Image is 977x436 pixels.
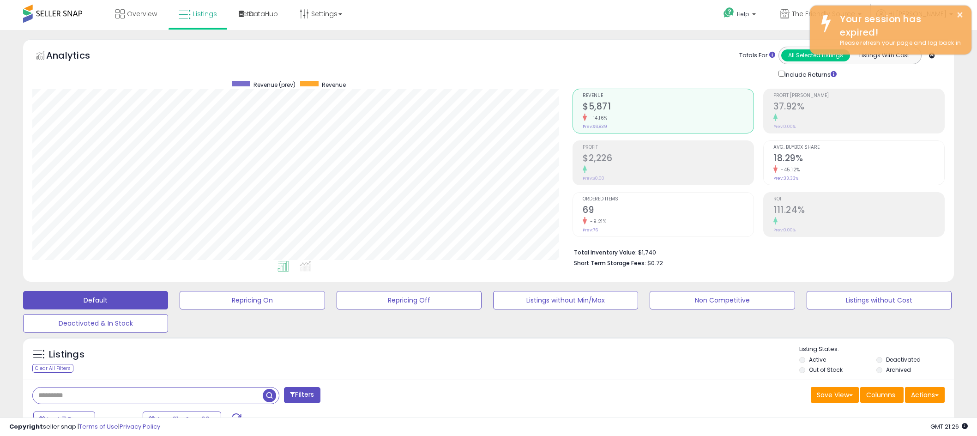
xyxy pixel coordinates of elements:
[647,259,663,267] span: $0.72
[574,259,646,267] b: Short Term Storage Fees:
[253,81,296,89] span: Revenue (prev)
[723,7,735,18] i: Get Help
[811,387,859,403] button: Save View
[737,10,749,18] span: Help
[809,366,843,374] label: Out of Stock
[905,387,945,403] button: Actions
[322,81,346,89] span: Revenue
[583,205,754,217] h2: 69
[773,197,944,202] span: ROI
[284,387,320,403] button: Filters
[773,93,944,98] span: Profit [PERSON_NAME]
[79,422,118,431] a: Terms of Use
[49,348,84,361] h5: Listings
[337,291,482,309] button: Repricing Off
[773,153,944,165] h2: 18.29%
[9,423,160,431] div: seller snap | |
[574,246,938,257] li: $1,740
[23,291,168,309] button: Default
[930,422,968,431] span: 2025-09-15 21:26 GMT
[799,345,954,354] p: Listing States:
[33,412,95,427] button: Last 7 Days
[32,364,73,373] div: Clear All Filters
[587,218,606,225] small: -9.21%
[46,49,108,64] h5: Analytics
[96,416,139,424] span: Compared to:
[866,390,895,400] span: Columns
[583,153,754,165] h2: $2,226
[23,314,168,333] button: Deactivated & In Stock
[739,51,775,60] div: Totals For
[956,9,964,21] button: ×
[792,9,855,18] span: The Friendly Source
[574,248,637,256] b: Total Inventory Value:
[157,415,210,424] span: Aug-31 - Sep-06
[860,387,904,403] button: Columns
[587,115,608,121] small: -14.16%
[773,124,796,129] small: Prev: 0.00%
[850,49,918,61] button: Listings With Cost
[807,291,952,309] button: Listings without Cost
[583,227,598,233] small: Prev: 76
[180,291,325,309] button: Repricing On
[583,145,754,150] span: Profit
[781,49,850,61] button: All Selected Listings
[583,93,754,98] span: Revenue
[47,415,84,424] span: Last 7 Days
[886,366,911,374] label: Archived
[493,291,638,309] button: Listings without Min/Max
[249,9,278,18] span: DataHub
[583,124,607,129] small: Prev: $6,839
[886,356,921,363] label: Deactivated
[143,412,221,427] button: Aug-31 - Sep-06
[9,422,43,431] strong: Copyright
[809,356,826,363] label: Active
[778,166,800,173] small: -45.12%
[583,101,754,114] h2: $5,871
[773,101,944,114] h2: 37.92%
[833,12,965,39] div: Your session has expired!
[193,9,217,18] span: Listings
[127,9,157,18] span: Overview
[833,39,965,48] div: Please refresh your page and log back in
[773,205,944,217] h2: 111.24%
[650,291,795,309] button: Non Competitive
[583,176,604,181] small: Prev: $0.00
[120,422,160,431] a: Privacy Policy
[773,227,796,233] small: Prev: 0.00%
[773,145,944,150] span: Avg. Buybox Share
[583,197,754,202] span: Ordered Items
[773,176,798,181] small: Prev: 33.33%
[772,69,848,79] div: Include Returns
